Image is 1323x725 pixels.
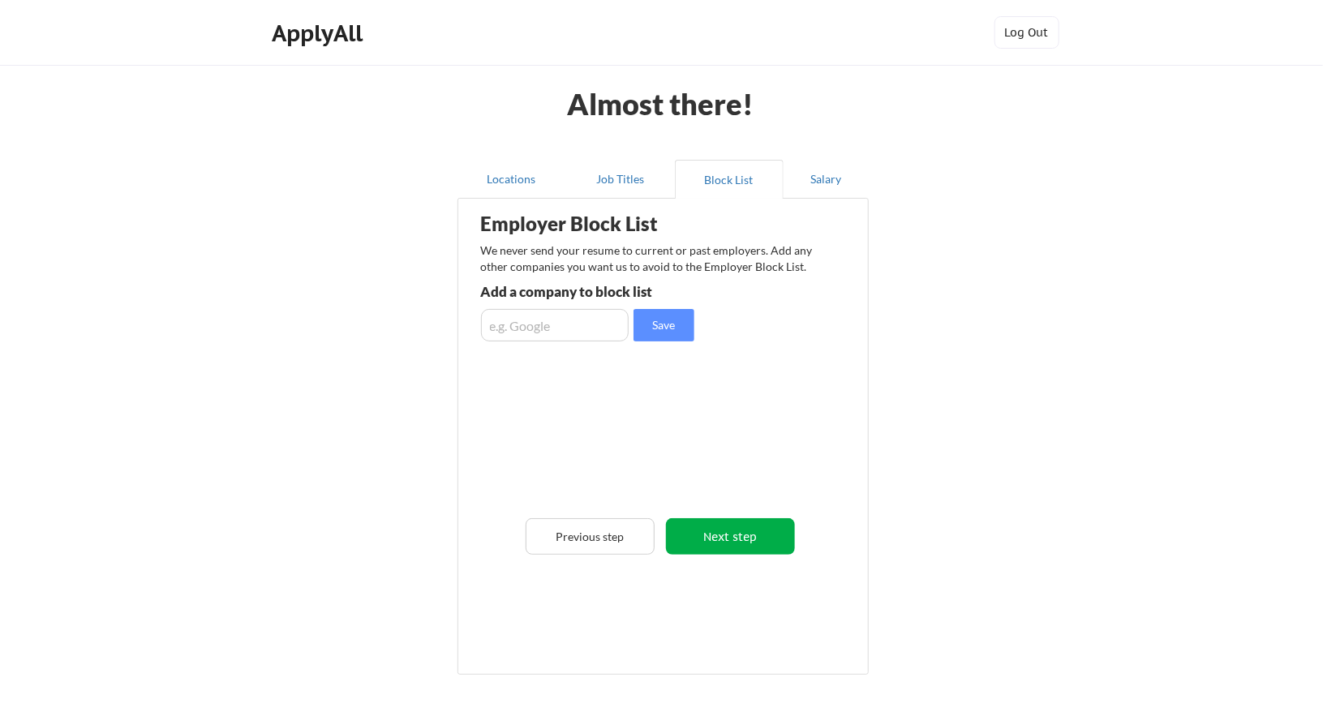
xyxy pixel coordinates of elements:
div: Almost there! [548,89,774,118]
button: Save [634,309,694,341]
button: Log Out [994,16,1059,49]
button: Locations [457,160,566,199]
input: e.g. Google [481,309,629,341]
div: Employer Block List [481,214,737,234]
div: Add a company to block list [481,285,719,298]
div: We never send your resume to current or past employers. Add any other companies you want us to av... [481,242,823,274]
button: Block List [675,160,784,199]
button: Job Titles [566,160,675,199]
div: ApplyAll [273,19,368,47]
button: Previous step [526,518,655,555]
button: Salary [784,160,869,199]
button: Next step [666,518,795,555]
